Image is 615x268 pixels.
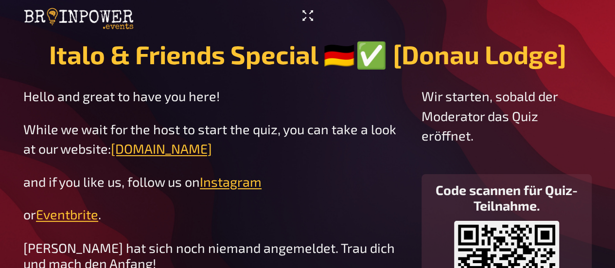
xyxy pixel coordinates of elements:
span: and if you like us, follow us on [23,174,200,189]
h1: Italo & Friends Special 🇩🇪✅ [Donau Lodge] [49,39,566,71]
p: Wir starten, sobald der Moderator das Quiz eröffnet. [422,86,592,145]
button: Vollbildmodus aktivieren [298,8,317,23]
h3: Code scannen für Quiz-Teilnahme. [429,182,584,213]
span: While we wait for the host to start the quiz, you can take a look at our website: [23,121,399,157]
a: Instagram [200,174,262,189]
a: Eventbrite [36,206,98,222]
span: or [23,206,36,222]
a: [DOMAIN_NAME] [111,141,212,156]
span: . [98,206,101,222]
span: Hello and great to have you here! [23,88,220,104]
